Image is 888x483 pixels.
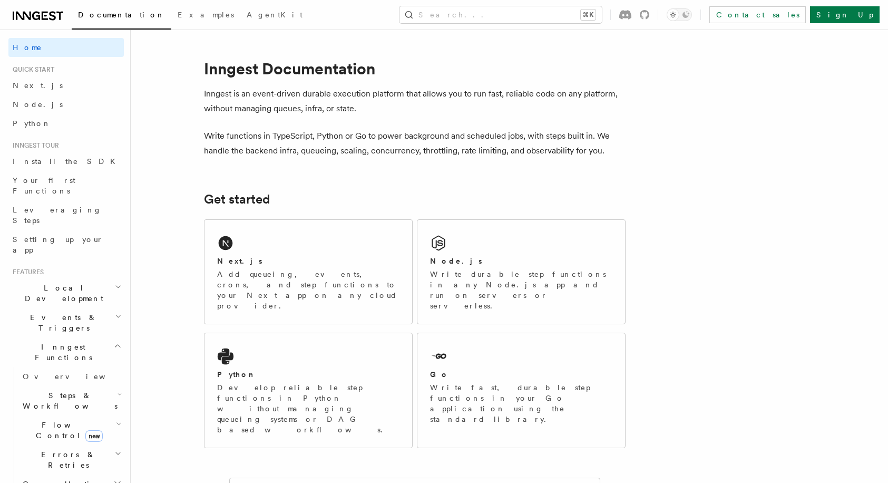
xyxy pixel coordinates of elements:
a: Node.jsWrite durable step functions in any Node.js app and run on servers or serverless. [417,219,626,324]
span: Quick start [8,65,54,74]
a: PythonDevelop reliable step functions in Python without managing queueing systems or DAG based wo... [204,333,413,448]
span: Your first Functions [13,176,75,195]
span: Inngest tour [8,141,59,150]
a: Next.jsAdd queueing, events, crons, and step functions to your Next app on any cloud provider. [204,219,413,324]
span: Documentation [78,11,165,19]
h2: Node.js [430,256,482,266]
span: Inngest Functions [8,342,114,363]
a: AgentKit [240,3,309,28]
a: Setting up your app [8,230,124,259]
h2: Python [217,369,256,380]
span: Features [8,268,44,276]
a: GoWrite fast, durable step functions in your Go application using the standard library. [417,333,626,448]
span: new [85,430,103,442]
span: Home [13,42,42,53]
p: Add queueing, events, crons, and step functions to your Next app on any cloud provider. [217,269,399,311]
button: Events & Triggers [8,308,124,337]
span: Setting up your app [13,235,103,254]
span: Leveraging Steps [13,206,102,225]
span: Local Development [8,283,115,304]
span: Overview [23,372,131,381]
a: Leveraging Steps [8,200,124,230]
a: Install the SDK [8,152,124,171]
span: Errors & Retries [18,449,114,470]
p: Write durable step functions in any Node.js app and run on servers or serverless. [430,269,612,311]
button: Local Development [8,278,124,308]
span: Install the SDK [13,157,122,166]
a: Documentation [72,3,171,30]
a: Overview [18,367,124,386]
a: Sign Up [810,6,880,23]
span: AgentKit [247,11,302,19]
h1: Inngest Documentation [204,59,626,78]
button: Errors & Retries [18,445,124,475]
a: Python [8,114,124,133]
span: Steps & Workflows [18,390,118,411]
p: Write fast, durable step functions in your Go application using the standard library. [430,382,612,424]
button: Search...⌘K [399,6,602,23]
p: Inngest is an event-driven durable execution platform that allows you to run fast, reliable code ... [204,86,626,116]
p: Write functions in TypeScript, Python or Go to power background and scheduled jobs, with steps bu... [204,129,626,158]
a: Contact sales [709,6,806,23]
a: Examples [171,3,240,28]
h2: Next.js [217,256,262,266]
span: Examples [178,11,234,19]
h2: Go [430,369,449,380]
span: Next.js [13,81,63,90]
a: Next.js [8,76,124,95]
p: Develop reliable step functions in Python without managing queueing systems or DAG based workflows. [217,382,399,435]
a: Node.js [8,95,124,114]
button: Toggle dark mode [667,8,692,21]
button: Flow Controlnew [18,416,124,445]
button: Steps & Workflows [18,386,124,416]
kbd: ⌘K [581,9,596,20]
a: Get started [204,192,270,207]
span: Python [13,119,51,128]
button: Inngest Functions [8,337,124,367]
span: Flow Control [18,420,116,441]
a: Your first Functions [8,171,124,200]
a: Home [8,38,124,57]
span: Events & Triggers [8,312,115,333]
span: Node.js [13,100,63,109]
